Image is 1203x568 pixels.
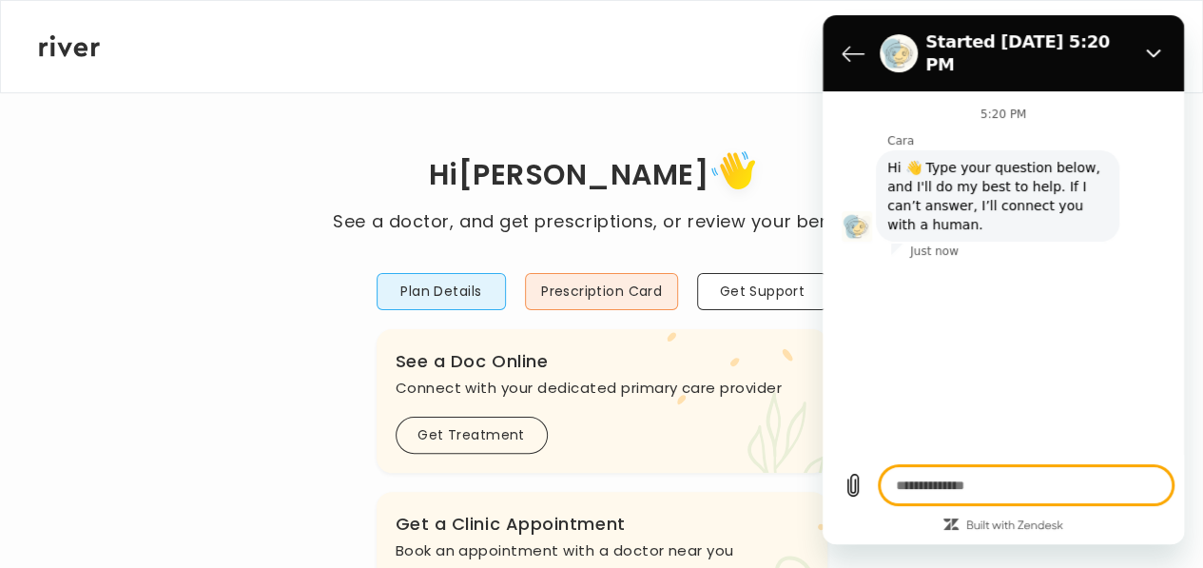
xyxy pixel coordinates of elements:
p: Connect with your dedicated primary care provider [396,375,808,402]
h1: Hi [PERSON_NAME] [333,145,869,208]
p: Book an appointment with a doctor near you [396,538,808,564]
h3: Get a Clinic Appointment [396,511,808,538]
p: See a doctor, and get prescriptions, or review your benefits [333,208,869,235]
h3: See a Doc Online [396,348,808,375]
iframe: Messaging window [823,15,1184,544]
button: Plan Details [377,273,506,310]
button: Get Support [697,273,826,310]
button: Get Treatment [396,417,548,454]
button: Prescription Card [525,273,678,310]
